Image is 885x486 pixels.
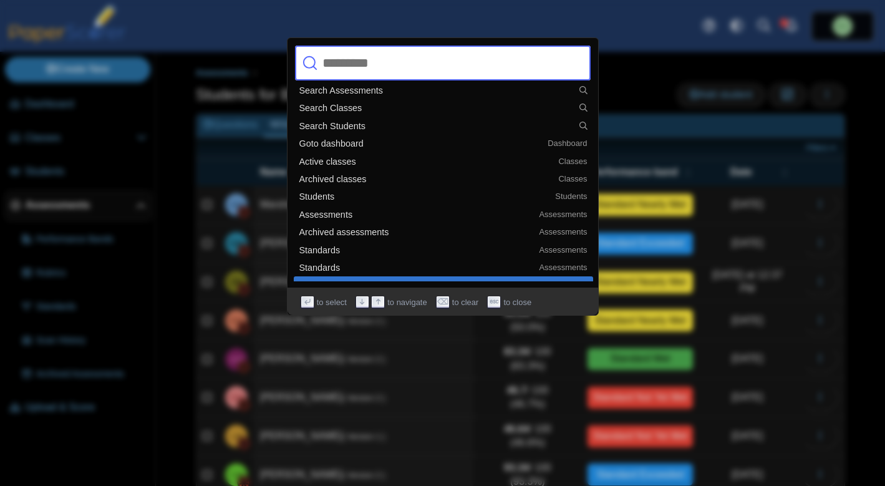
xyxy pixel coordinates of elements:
div: Standards [299,246,588,255]
div: Assessments [299,210,588,219]
span: Classes [558,157,587,166]
span: Students [555,192,587,201]
span: Assessments [539,210,587,219]
div: Archived classes [299,175,588,183]
span: to close [503,296,531,309]
div: Students [299,192,588,201]
div: Search Classes [299,104,588,112]
div: Search Assessments [299,86,588,95]
span: to navigate [387,296,427,309]
span: to clear [452,296,478,309]
div: Search Students [299,122,588,130]
span: Dashboard [548,139,587,148]
span: Assessments [539,228,587,236]
span: to select [317,296,347,309]
div: Archived assessments [299,228,588,236]
span: ⌫ [437,296,449,308]
span: Assessments [539,263,587,272]
svg: Enter key [302,297,312,306]
svg: Arrow down [357,297,367,306]
div: Goto dashboard [299,139,588,148]
div: Standards [299,263,588,272]
svg: Escape key [490,297,499,306]
div: Rubrics [299,281,588,289]
span: Classes [558,175,587,183]
div: Active classes [299,157,588,166]
svg: Arrow up [374,297,383,306]
span: Assessments [539,246,587,255]
span: Assessments [539,281,587,289]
